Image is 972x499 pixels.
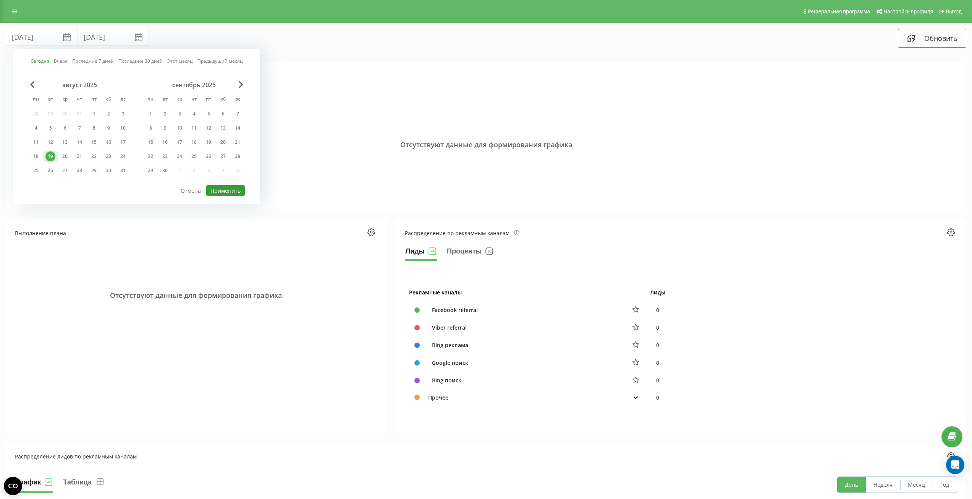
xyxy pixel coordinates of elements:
[101,108,116,120] div: сб 2 авг. 2025 г.
[424,389,626,406] td: Прочее
[146,166,155,176] div: 29
[143,137,158,148] div: пн 15 сент. 2025 г.
[233,137,243,147] div: 21
[101,137,116,148] div: сб 16 авг. 2025 г.
[31,57,49,65] a: Сегодня
[60,123,70,133] div: 6
[118,137,128,147] div: 17
[72,122,87,134] div: чт 7 авг. 2025 г.
[217,94,229,106] abbr: суббота
[646,336,670,354] td: 0
[204,151,213,161] div: 26
[74,166,84,176] div: 28
[175,109,184,119] div: 3
[230,151,245,162] div: вс 28 сент. 2025 г.
[117,94,129,106] abbr: воскресенье
[898,29,966,48] button: Обновить
[58,137,72,148] div: ср 13 авг. 2025 г.
[104,137,113,147] div: 16
[175,123,184,133] div: 10
[428,341,621,349] div: Bing реклама
[74,123,84,133] div: 7
[405,283,646,301] th: Рекламные каналы
[145,94,156,106] abbr: понедельник
[74,151,84,161] div: 21
[45,94,56,106] abbr: вторник
[172,137,187,148] div: ср 17 сент. 2025 г.
[167,57,193,65] a: Этот месяц
[204,123,213,133] div: 12
[118,109,128,119] div: 3
[900,477,933,492] button: Месяц
[175,137,184,147] div: 17
[89,151,99,161] div: 22
[405,229,519,237] div: Распределение по рекламным каналам
[103,94,114,106] abbr: суббота
[216,108,230,120] div: сб 6 сент. 2025 г.
[160,151,170,161] div: 23
[31,123,41,133] div: 4
[89,123,99,133] div: 8
[160,166,170,176] div: 30
[189,151,199,161] div: 25
[174,94,185,106] abbr: среда
[15,245,377,345] div: Отсутствуют данные для формирования графика
[428,323,621,332] div: Viber referral
[646,283,670,301] th: Лиды
[87,137,101,148] div: пт 15 авг. 2025 г.
[89,166,99,176] div: 29
[30,81,35,88] span: Previous Month
[189,109,199,119] div: 4
[118,151,128,161] div: 24
[175,151,184,161] div: 24
[946,8,962,15] span: Выход
[866,477,900,492] button: Неделя
[31,137,41,147] div: 11
[15,229,66,237] div: Выполнение плана
[187,137,201,148] div: чт 18 сент. 2025 г.
[197,57,243,65] a: Предыдущий месяц
[87,165,101,176] div: пт 29 авг. 2025 г.
[45,151,55,161] div: 19
[29,81,130,89] div: август 2025
[807,8,870,15] span: Реферальная программа
[230,137,245,148] div: вс 21 сент. 2025 г.
[116,151,130,162] div: вс 24 авг. 2025 г.
[946,456,964,474] div: Open Intercom Messenger
[60,137,70,147] div: 13
[58,151,72,162] div: ср 20 авг. 2025 г.
[233,123,243,133] div: 14
[837,477,866,492] button: День
[160,137,170,147] div: 16
[188,94,200,106] abbr: четверг
[72,151,87,162] div: чт 21 авг. 2025 г.
[201,108,216,120] div: пт 5 сент. 2025 г.
[29,137,43,148] div: пн 11 авг. 2025 г.
[101,165,116,176] div: сб 30 авг. 2025 г.
[158,151,172,162] div: вт 23 сент. 2025 г.
[158,108,172,120] div: вт 2 сент. 2025 г.
[74,137,84,147] div: 14
[58,165,72,176] div: ср 27 авг. 2025 г.
[218,109,228,119] div: 6
[232,94,243,106] abbr: воскресенье
[160,123,170,133] div: 9
[203,94,214,106] abbr: пятница
[218,151,228,161] div: 27
[116,122,130,134] div: вс 10 авг. 2025 г.
[216,151,230,162] div: сб 27 сент. 2025 г.
[88,94,100,106] abbr: пятница
[216,122,230,134] div: сб 13 сент. 2025 г.
[172,122,187,134] div: ср 10 сент. 2025 г.
[405,245,437,261] button: Лиды
[187,122,201,134] div: чт 11 сент. 2025 г.
[646,319,670,336] td: 0
[172,108,187,120] div: ср 3 сент. 2025 г.
[146,109,155,119] div: 1
[146,137,155,147] div: 15
[54,57,68,65] a: Вчера
[118,166,128,176] div: 31
[4,477,22,495] button: Open CMP widget
[118,123,128,133] div: 10
[104,151,113,161] div: 23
